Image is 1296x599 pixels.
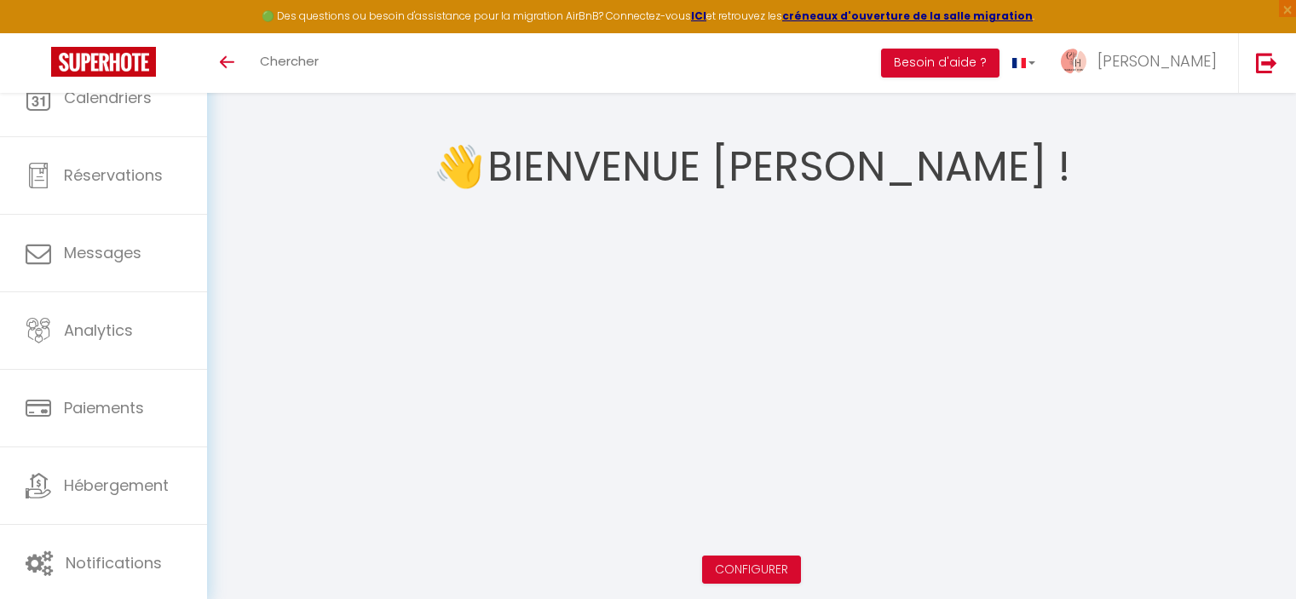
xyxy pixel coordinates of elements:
span: Paiements [64,397,144,418]
a: Chercher [247,33,331,93]
img: ... [1061,49,1086,74]
img: logout [1256,52,1277,73]
span: Messages [64,242,141,263]
span: Réservations [64,164,163,186]
a: ... [PERSON_NAME] [1048,33,1238,93]
a: ICI [691,9,706,23]
img: Super Booking [51,47,156,77]
h1: Bienvenue [PERSON_NAME] ! [487,116,1070,218]
iframe: welcome-outil.mov [479,218,1024,525]
span: 👋 [434,135,485,199]
button: Besoin d'aide ? [881,49,999,78]
span: Hébergement [64,475,169,496]
span: Chercher [260,52,319,70]
span: Analytics [64,320,133,341]
span: Notifications [66,552,162,573]
a: Configurer [715,561,788,578]
a: créneaux d'ouverture de la salle migration [782,9,1033,23]
iframe: Chat [1224,522,1283,586]
span: [PERSON_NAME] [1097,50,1217,72]
span: Calendriers [64,87,152,108]
button: Configurer [702,556,801,585]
